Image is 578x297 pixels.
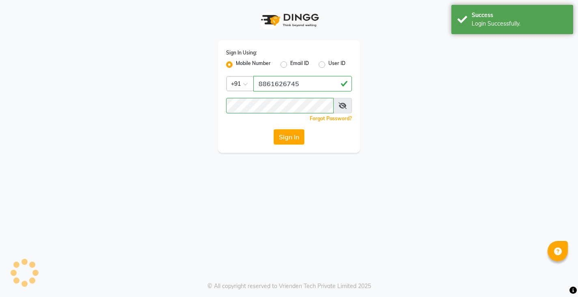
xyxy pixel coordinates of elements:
div: Login Successfully. [472,20,567,28]
input: Username [253,76,352,91]
button: Sign In [274,129,304,145]
a: Forgot Password? [310,115,352,121]
label: User ID [328,60,345,69]
label: Mobile Number [236,60,271,69]
div: Success [472,11,567,20]
input: Username [226,98,334,113]
label: Sign In Using: [226,49,257,56]
img: logo1.svg [257,8,321,32]
label: Email ID [290,60,309,69]
iframe: chat widget [544,264,570,289]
